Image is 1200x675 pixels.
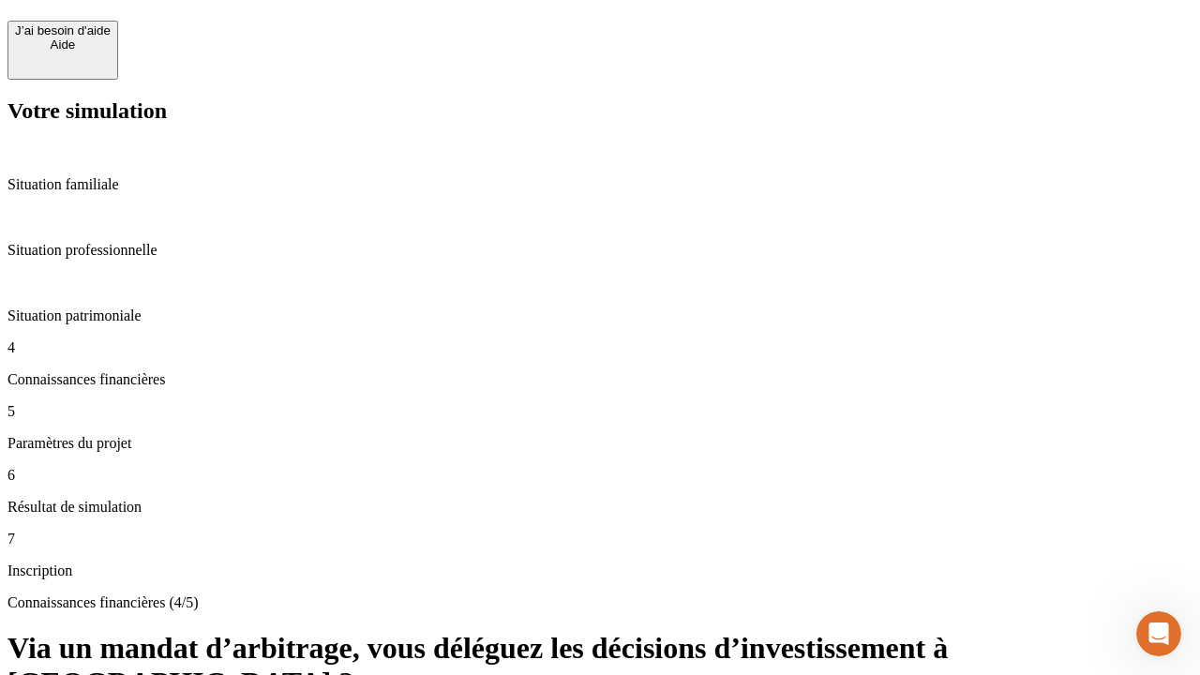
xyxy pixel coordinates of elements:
p: Situation familiale [7,176,1192,193]
p: Situation professionnelle [7,242,1192,259]
div: J’ai besoin d'aide [15,23,111,37]
p: 4 [7,339,1192,356]
p: 6 [7,467,1192,484]
p: 5 [7,403,1192,420]
iframe: Intercom live chat [1136,611,1181,656]
h2: Votre simulation [7,98,1192,124]
p: Situation patrimoniale [7,307,1192,324]
p: Paramètres du projet [7,435,1192,452]
p: Résultat de simulation [7,499,1192,516]
button: J’ai besoin d'aideAide [7,21,118,80]
div: Aide [15,37,111,52]
p: Connaissances financières [7,371,1192,388]
p: Inscription [7,562,1192,579]
p: 7 [7,531,1192,547]
p: Connaissances financières (4/5) [7,594,1192,611]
